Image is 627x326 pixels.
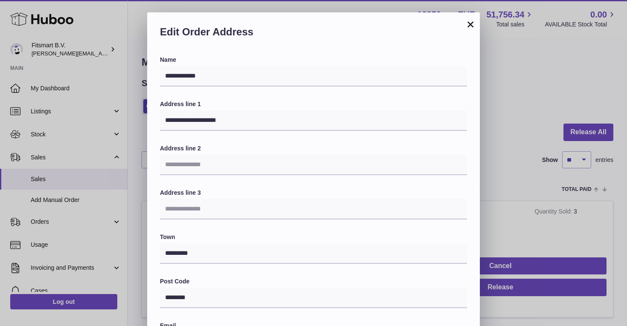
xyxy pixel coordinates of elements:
button: × [465,19,476,29]
label: Address line 1 [160,100,467,108]
label: Town [160,233,467,241]
label: Address line 3 [160,189,467,197]
label: Name [160,56,467,64]
label: Post Code [160,277,467,286]
label: Address line 2 [160,144,467,153]
h2: Edit Order Address [160,25,467,43]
